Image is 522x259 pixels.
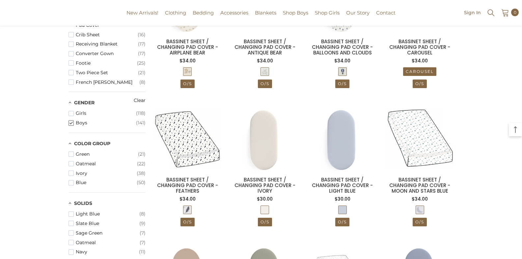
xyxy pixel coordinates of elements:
span: (118) [136,111,146,116]
button: Light Blue [69,209,146,219]
span: Two Piece Set [76,70,138,76]
a: Sign In [464,10,481,15]
a: BASSINET SHEET / CHANGING PAD COVER - IVORY [234,176,295,194]
span: MOON AND STARS (BLUE) [416,206,424,214]
span: $30.00 [335,196,350,202]
a: Contact [373,9,399,26]
button: Two Piece Set [69,68,146,78]
span: Clothing [165,10,186,16]
span: (22) [137,161,146,167]
span: O/S [181,218,194,226]
button: Ivory [69,169,146,178]
a: Pimalu [3,11,24,16]
span: (25) [137,60,146,66]
a: Shop Boys [280,9,312,26]
button: Footie [69,58,146,68]
span: Solids [74,200,92,206]
span: O/S [413,218,427,226]
span: Oatmeal [76,161,137,167]
span: (21) [138,151,146,157]
span: O/S [336,218,349,226]
span: Accessories [220,10,248,16]
button: French Terry Set [69,78,146,87]
span: (16) [138,32,146,38]
span: (21) [138,70,146,76]
span: French [PERSON_NAME] [76,80,139,85]
span: 0 [514,9,516,16]
span: Shop Girls [315,10,340,16]
span: O/S [181,80,194,88]
span: (17) [138,51,146,56]
span: (50) [137,180,146,185]
span: Receiving Blanket [76,41,138,47]
span: O/S [413,218,426,226]
span: IVORY [261,206,269,214]
span: FEATHERS [183,206,192,214]
span: (11) [139,249,146,255]
span: (7) [140,230,146,236]
button: Oatmeal [69,159,146,169]
span: O/S [180,80,195,88]
span: Gender [74,100,95,106]
span: $34.00 [257,57,273,64]
span: (38) [137,171,146,176]
a: BASSINET SHEET / CHANGING PAD COVER - MOON AND STARS BLUE [389,176,450,194]
summary: Search [487,8,495,17]
a: Our Story [343,9,373,26]
span: Shop Boys [283,10,308,16]
span: Sage Green [76,230,140,236]
span: Green [76,151,138,157]
span: Bassinet Sheet / Changing Pad Cover [76,17,138,28]
span: girls [76,111,136,116]
span: O/S [180,218,195,226]
span: (17) [138,41,146,47]
a: BASSINET SHEET / CHANGING PAD COVER - FEATHERS [157,176,218,194]
span: O/S [258,80,272,88]
button: Blue [69,178,146,187]
span: Light Blue [76,211,139,217]
a: Blankets [252,9,280,26]
span: CAROUSEL [403,67,436,76]
a: Clothing [162,9,189,26]
a: Accessories [217,9,252,26]
span: Contact [376,10,396,16]
span: (8) [139,80,146,85]
button: Navy [69,247,146,257]
span: Our Story [346,10,370,16]
button: Receiving Blanket [69,39,146,49]
a: BASSINET SHEET / CHANGING PAD COVER - AIRPLANE BEAR [157,38,218,56]
span: $34.00 [334,57,350,64]
span: CAROUSEL [403,68,436,76]
button: Sage Green [69,228,146,238]
span: $34.00 [179,57,196,64]
span: AIRPLANE BEARS [183,67,192,76]
a: Bedding [189,9,217,26]
span: O/S [258,218,272,226]
span: (8) [139,211,146,217]
span: Footie [76,60,137,66]
button: Crib Sheet [69,30,146,40]
span: O/S [258,80,272,88]
span: O/S [413,80,426,88]
a: BASSINET SHEET / CHANGING PAD COVER - ANTIQUE BEAR [234,38,295,56]
span: (9) [139,221,146,226]
span: Converter Gown [76,51,138,56]
span: Slate Blue [76,221,139,226]
span: (7) [140,240,146,245]
span: O/S [258,218,272,226]
span: O/S [335,218,349,226]
button: boys [69,118,146,128]
span: New Arrivals! [126,10,158,16]
span: $34.00 [412,57,428,64]
a: BASSINET SHEET / CHANGING PAD COVER - LIGHT BLUE [312,176,373,194]
button: Oatmeal [69,238,146,247]
button: girls [69,109,146,118]
span: $34.00 [179,196,196,202]
span: Blue [76,180,137,185]
span: $30.00 [257,196,273,202]
a: Clear [134,97,146,108]
a: BASSINET SHEET / CHANGING PAD COVER - CAROUSEL [389,38,450,56]
span: O/S [335,80,349,88]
